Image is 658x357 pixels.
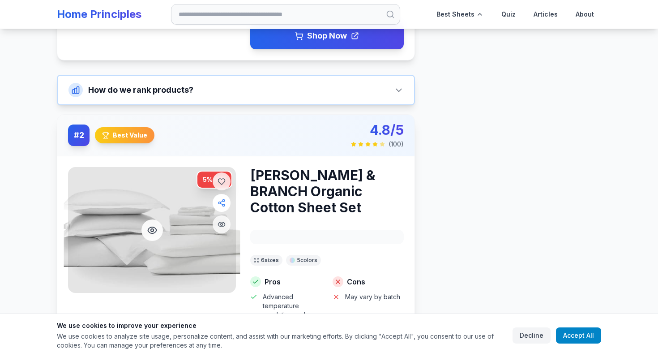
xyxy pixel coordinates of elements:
h4: Pros [250,276,322,287]
div: 6 size s [250,255,282,266]
a: Shop Now [250,22,404,49]
a: Home Principles [57,8,141,21]
span: Best Value [113,131,147,140]
a: Articles [526,4,565,25]
button: Add to wishlist [213,172,231,190]
h3: [PERSON_NAME] & BRANCH Organic Cotton Sheet Set [250,167,404,215]
p: We use cookies to analyze site usage, personalize content, and assist with our marketing efforts.... [57,332,505,350]
span: How do we rank products? [88,84,193,96]
button: Quick view [213,215,231,233]
span: Advanced temperature regulation and breathability [263,292,322,328]
button: Share product [213,194,231,212]
div: 5 color s [286,255,321,266]
a: Quiz [494,4,523,25]
button: Accept All [556,327,601,344]
a: About [568,4,601,25]
div: 4.8/5 [351,122,404,138]
span: May vary by batch [345,292,400,301]
h4: Cons [333,276,404,287]
span: ( 100 ) [389,140,404,149]
span: Shop Now [307,30,347,42]
button: Decline [513,327,551,344]
button: How do we rank products? [58,76,414,104]
div: 5 % OFF [197,171,232,189]
img: BOLL & BRANCH Organic Cotton Sheet Set - Organic Cotton product image [64,164,240,296]
div: # 2 [68,125,90,146]
h3: We use cookies to improve your experience [57,321,505,330]
div: Best Sheets [429,4,491,25]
